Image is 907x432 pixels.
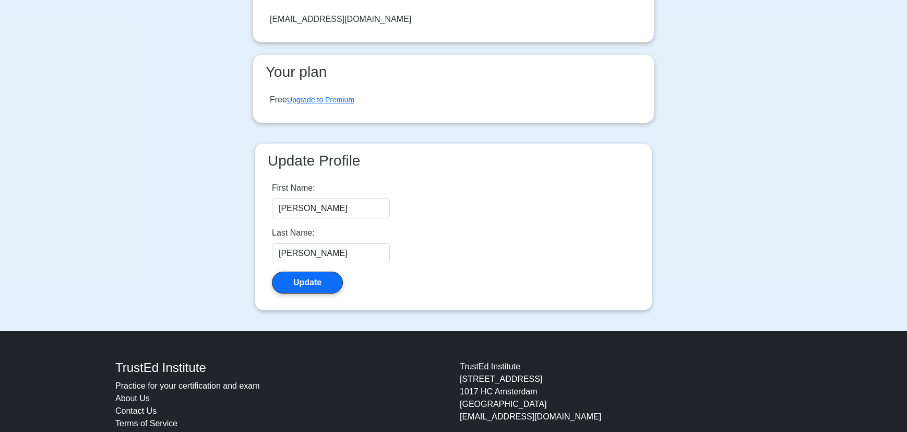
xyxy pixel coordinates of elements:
a: Terms of Service [115,419,177,428]
a: Upgrade to Premium [287,96,354,104]
label: Last Name: [272,227,315,239]
a: Contact Us [115,406,157,415]
label: First Name: [272,182,315,194]
h3: Update Profile [264,152,643,170]
a: About Us [115,394,150,403]
h4: TrustEd Institute [115,360,447,376]
div: Free [270,94,354,106]
div: [EMAIL_ADDRESS][DOMAIN_NAME] [270,13,411,26]
a: Practice for your certification and exam [115,381,260,390]
h3: Your plan [261,63,646,81]
button: Update [272,272,343,294]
